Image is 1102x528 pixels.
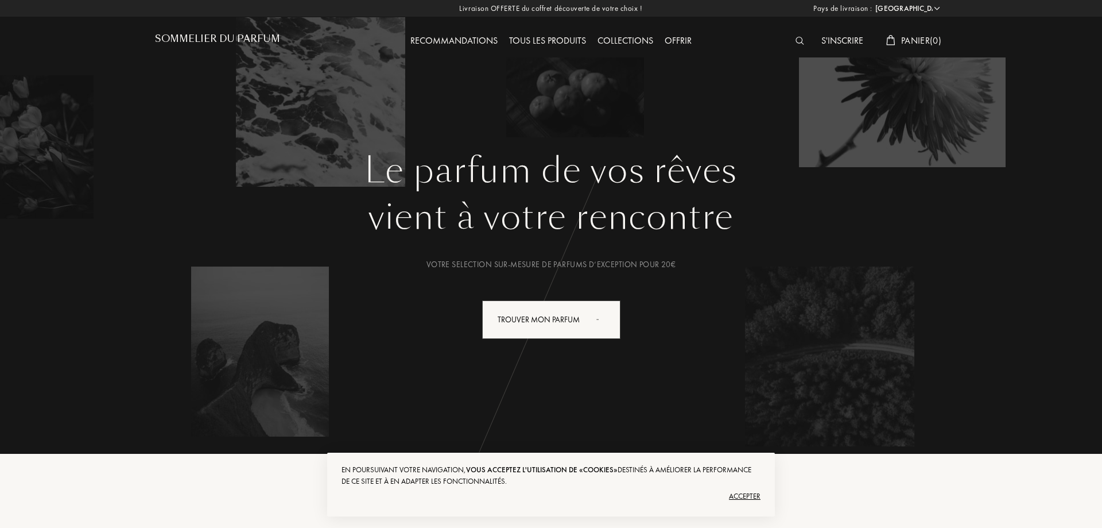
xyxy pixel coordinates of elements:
h1: Le parfum de vos rêves [164,150,938,191]
div: Recommandations [405,34,503,49]
a: Sommelier du Parfum [155,33,280,49]
div: Accepter [342,487,760,506]
div: Trouver mon parfum [482,300,620,339]
span: Pays de livraison : [813,3,872,14]
a: S'inscrire [816,34,869,47]
div: En poursuivant votre navigation, destinés à améliorer la performance de ce site et à en adapter l... [342,464,760,487]
span: vous acceptez l'utilisation de «cookies» [466,465,618,475]
a: Collections [592,34,659,47]
div: Votre selection sur-mesure de parfums d’exception pour 20€ [164,259,938,271]
div: S'inscrire [816,34,869,49]
a: Recommandations [405,34,503,47]
div: vient à votre rencontre [164,191,938,243]
a: Tous les produits [503,34,592,47]
div: Tous les produits [503,34,592,49]
img: search_icn_white.svg [796,37,804,45]
h1: Sommelier du Parfum [155,33,280,44]
img: cart_white.svg [886,35,895,45]
div: Collections [592,34,659,49]
a: Trouver mon parfumanimation [474,300,629,339]
a: Offrir [659,34,697,47]
div: animation [592,307,615,330]
span: Panier ( 0 ) [901,34,941,47]
div: Offrir [659,34,697,49]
